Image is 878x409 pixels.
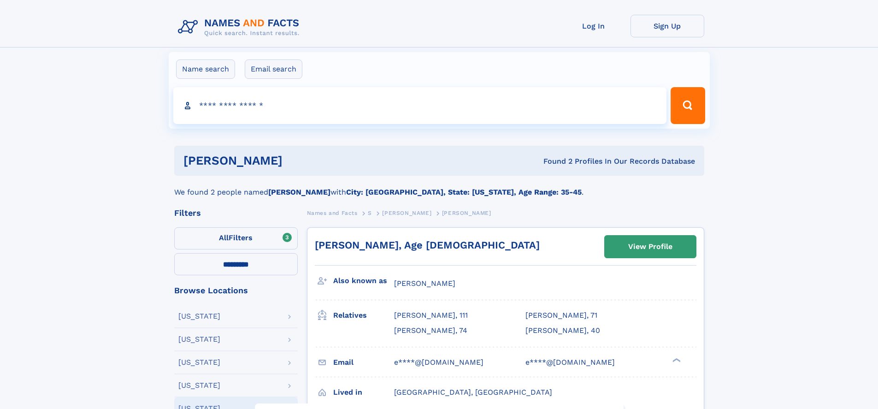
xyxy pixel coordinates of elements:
span: [GEOGRAPHIC_DATA], [GEOGRAPHIC_DATA] [394,388,552,397]
a: [PERSON_NAME], 111 [394,310,468,320]
b: [PERSON_NAME] [268,188,330,196]
div: ❯ [670,357,681,363]
div: Found 2 Profiles In Our Records Database [413,156,695,166]
label: Name search [176,59,235,79]
a: Names and Facts [307,207,358,219]
span: [PERSON_NAME] [394,279,455,288]
div: [US_STATE] [178,313,220,320]
span: All [219,233,229,242]
div: [US_STATE] [178,336,220,343]
label: Filters [174,227,298,249]
img: Logo Names and Facts [174,15,307,40]
div: Browse Locations [174,286,298,295]
label: Email search [245,59,302,79]
a: Sign Up [631,15,704,37]
a: View Profile [605,236,696,258]
a: [PERSON_NAME], 71 [525,310,597,320]
h3: Lived in [333,385,394,400]
b: City: [GEOGRAPHIC_DATA], State: [US_STATE], Age Range: 35-45 [346,188,582,196]
span: [PERSON_NAME] [442,210,491,216]
a: [PERSON_NAME] [382,207,431,219]
button: Search Button [671,87,705,124]
h1: [PERSON_NAME] [183,155,413,166]
div: [US_STATE] [178,359,220,366]
div: View Profile [628,236,672,257]
input: search input [173,87,667,124]
span: [PERSON_NAME] [382,210,431,216]
h3: Relatives [333,308,394,323]
h3: Email [333,355,394,370]
a: Log In [557,15,631,37]
a: [PERSON_NAME], 40 [525,326,600,336]
a: [PERSON_NAME], 74 [394,326,467,336]
div: We found 2 people named with . [174,176,704,198]
a: S [368,207,372,219]
div: Filters [174,209,298,217]
div: [US_STATE] [178,382,220,389]
h3: Also known as [333,273,394,289]
span: S [368,210,372,216]
a: [PERSON_NAME], Age [DEMOGRAPHIC_DATA] [315,239,540,251]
